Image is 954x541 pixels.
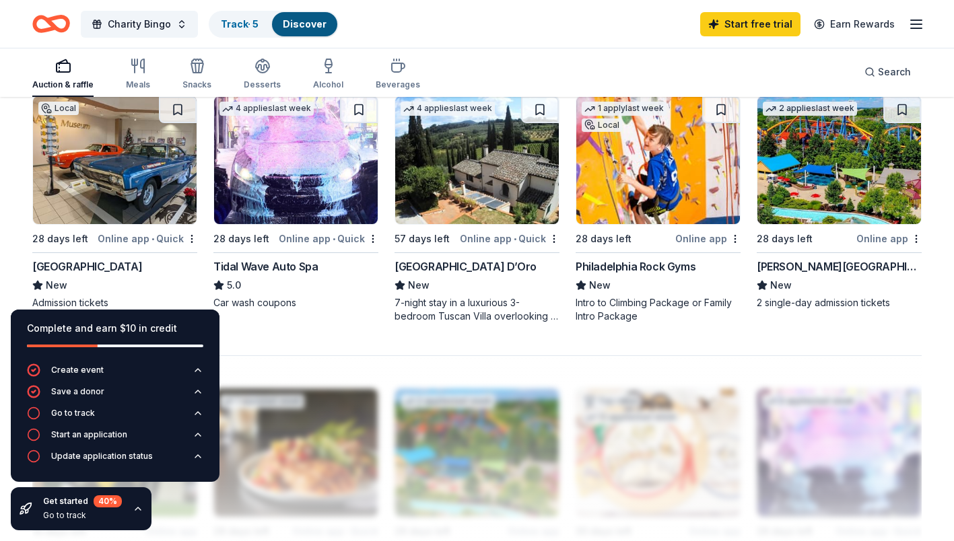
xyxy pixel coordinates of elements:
[32,231,88,247] div: 28 days left
[108,16,171,32] span: Charity Bingo
[32,296,197,310] div: Admission tickets
[395,96,559,224] img: Image for Villa Sogni D’Oro
[376,79,420,90] div: Beverages
[582,102,667,116] div: 1 apply last week
[51,386,104,397] div: Save a donor
[32,79,94,90] div: Auction & raffle
[81,11,198,38] button: Charity Bingo
[514,233,516,244] span: •
[98,230,197,247] div: Online app Quick
[244,79,281,90] div: Desserts
[770,277,792,293] span: New
[244,52,281,97] button: Desserts
[214,96,378,224] img: Image for Tidal Wave Auto Spa
[27,406,203,428] button: Go to track
[221,18,259,30] a: Track· 5
[401,102,495,116] div: 4 applies last week
[43,510,122,521] div: Go to track
[283,18,327,30] a: Discover
[757,96,921,224] img: Image for Dorney Park & Wildwater Kingdom
[126,52,150,97] button: Meals
[395,96,559,323] a: Image for Villa Sogni D’Oro4 applieslast week57 days leftOnline app•Quick[GEOGRAPHIC_DATA] D’OroN...
[576,96,741,323] a: Image for Philadelphia Rock Gyms1 applylast weekLocal28 days leftOnline appPhiladelphia Rock Gyms...
[38,102,79,115] div: Local
[43,495,122,507] div: Get started
[376,52,420,97] button: Beverages
[27,320,203,336] div: Complete and earn $10 in credit
[806,12,903,36] a: Earn Rewards
[32,96,197,310] a: Image for AACA MuseumLocal28 days leftOnline app•Quick[GEOGRAPHIC_DATA]NewAdmission tickets
[213,258,318,275] div: Tidal Wave Auto Spa
[32,52,94,97] button: Auction & raffle
[51,451,153,462] div: Update application status
[219,102,314,116] div: 4 applies last week
[126,79,150,90] div: Meals
[182,79,211,90] div: Snacks
[27,428,203,449] button: Start an application
[32,258,142,275] div: [GEOGRAPHIC_DATA]
[395,258,537,275] div: [GEOGRAPHIC_DATA] D’Oro
[33,96,197,224] img: Image for AACA Museum
[700,12,800,36] a: Start free trial
[589,277,611,293] span: New
[763,102,857,116] div: 2 applies last week
[854,59,922,85] button: Search
[757,231,813,247] div: 28 days left
[395,296,559,323] div: 7-night stay in a luxurious 3-bedroom Tuscan Villa overlooking a vineyard and the ancient walled ...
[395,231,450,247] div: 57 days left
[757,96,922,310] a: Image for Dorney Park & Wildwater Kingdom2 applieslast week28 days leftOnline app[PERSON_NAME][GE...
[576,96,740,224] img: Image for Philadelphia Rock Gyms
[51,365,104,375] div: Create event
[32,8,70,40] a: Home
[878,64,911,80] span: Search
[151,233,154,244] span: •
[213,96,378,310] a: Image for Tidal Wave Auto Spa4 applieslast week28 days leftOnline app•QuickTidal Wave Auto Spa5.0...
[576,296,741,323] div: Intro to Climbing Package or Family Intro Package
[227,277,241,293] span: 5.0
[757,258,922,275] div: [PERSON_NAME][GEOGRAPHIC_DATA]
[757,296,922,310] div: 2 single-day admission tickets
[675,230,741,247] div: Online app
[333,233,335,244] span: •
[582,118,622,132] div: Local
[460,230,559,247] div: Online app Quick
[46,277,67,293] span: New
[313,79,343,90] div: Alcohol
[27,385,203,406] button: Save a donor
[94,495,122,507] div: 40 %
[27,363,203,385] button: Create event
[576,231,632,247] div: 28 days left
[213,231,269,247] div: 28 days left
[209,11,339,38] button: Track· 5Discover
[51,429,127,440] div: Start an application
[856,230,922,247] div: Online app
[313,52,343,97] button: Alcohol
[51,408,95,419] div: Go to track
[182,52,211,97] button: Snacks
[27,449,203,471] button: Update application status
[279,230,378,247] div: Online app Quick
[213,296,378,310] div: Car wash coupons
[576,258,695,275] div: Philadelphia Rock Gyms
[408,277,430,293] span: New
